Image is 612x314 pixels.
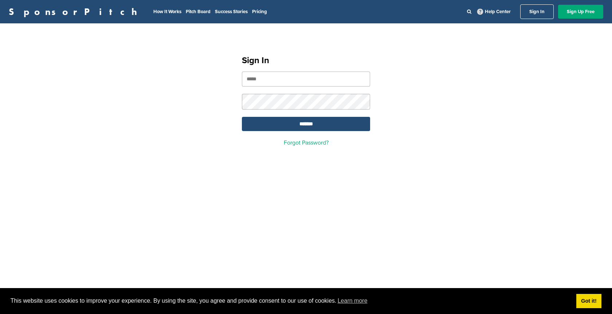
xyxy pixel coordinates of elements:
[284,139,329,146] a: Forgot Password?
[9,7,142,16] a: SponsorPitch
[558,5,603,19] a: Sign Up Free
[576,294,601,309] a: dismiss cookie message
[242,54,370,67] h1: Sign In
[11,295,570,306] span: This website uses cookies to improve your experience. By using the site, you agree and provide co...
[252,9,267,15] a: Pricing
[337,295,369,306] a: learn more about cookies
[186,9,211,15] a: Pitch Board
[153,9,181,15] a: How It Works
[520,4,554,19] a: Sign In
[476,7,512,16] a: Help Center
[215,9,248,15] a: Success Stories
